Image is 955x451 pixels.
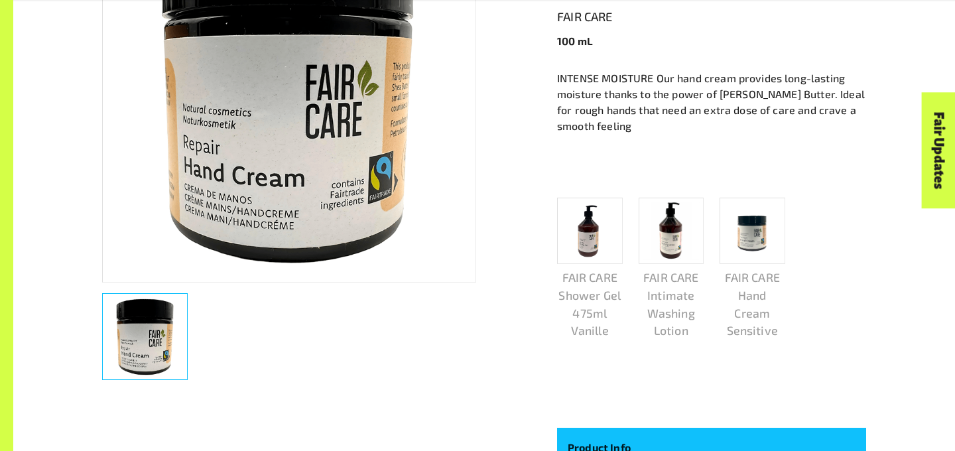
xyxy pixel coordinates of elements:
p: 100 mL [557,33,866,49]
p: INTENSE MOISTURE Our hand cream provides long-lasting moisture thanks to the power of [PERSON_NAM... [557,70,866,134]
p: FAIR CARE Intimate Washing Lotion [639,269,704,340]
p: FAIR CARE Shower Gel 475ml Vanille [557,269,623,340]
a: FAIR CARE Shower Gel 475ml Vanille [557,198,623,340]
a: FAIR CARE [557,7,866,28]
p: FAIR CARE Hand Cream Sensitive [720,269,785,340]
a: FAIR CARE Hand Cream Sensitive [720,198,785,340]
a: FAIR CARE Intimate Washing Lotion [639,198,704,340]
